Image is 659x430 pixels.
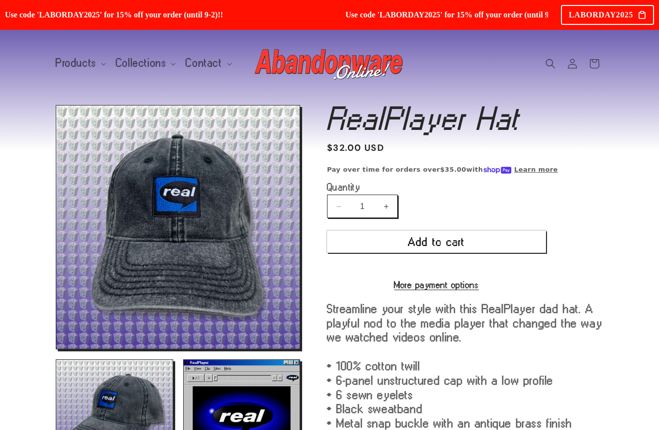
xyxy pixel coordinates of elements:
summary: Products [50,53,110,74]
label: Quantity [327,182,546,192]
a: Abandonware [251,40,408,87]
button: Add to cart [327,230,546,253]
summary: Search [540,53,561,75]
span: Contact [186,59,222,68]
summary: Collections [110,53,180,74]
a: More payment options [327,280,546,289]
span: $32.00 USD [327,141,384,155]
div: LABORDAY2025 [561,5,654,25]
summary: Contact [180,53,235,74]
h1: RealPlayer Hat [327,105,603,132]
span: Products [56,59,97,68]
img: Abandonware [255,44,404,84]
span: Collections [116,59,167,68]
